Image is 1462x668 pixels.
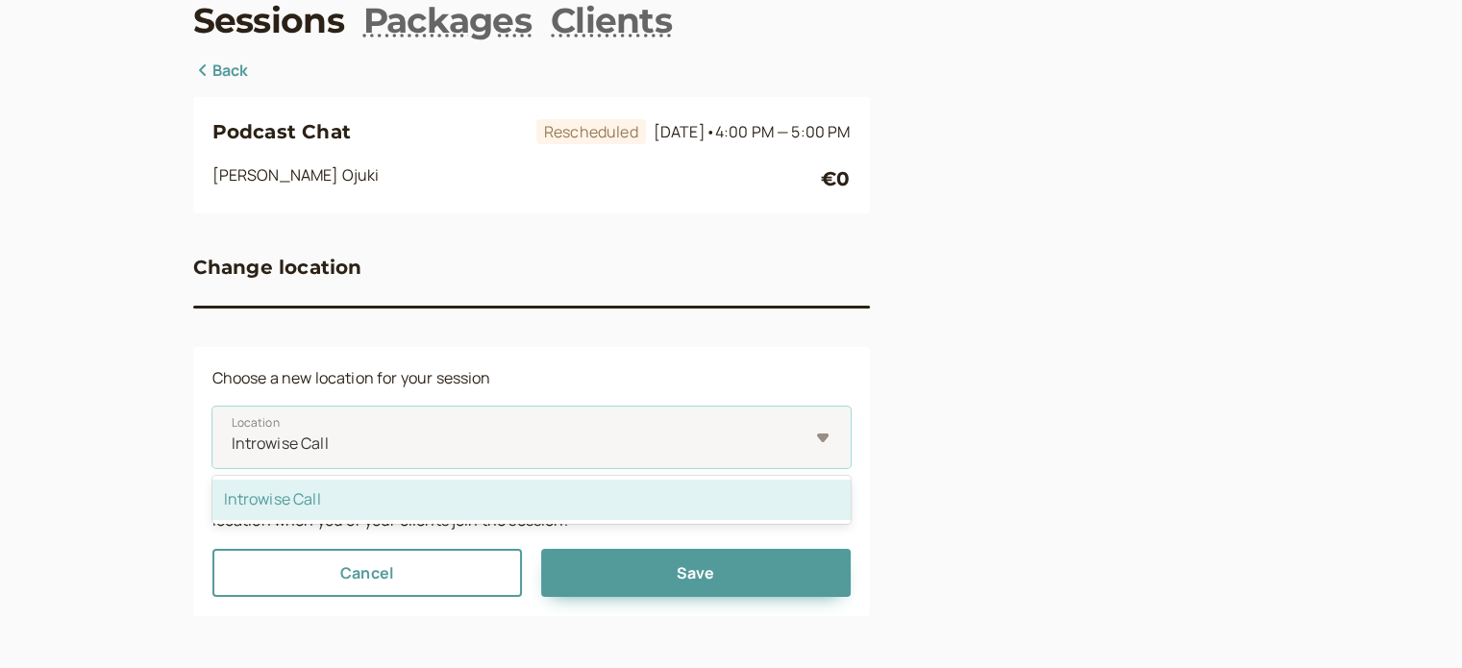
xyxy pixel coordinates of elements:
a: Back [193,59,249,84]
div: Introwise Call [212,480,851,520]
iframe: Chat Widget [1366,576,1462,668]
span: Location [232,413,280,433]
span: 4:00 PM — 5:00 PM [715,121,851,142]
a: Cancel [212,549,522,597]
span: Rescheduled [536,119,646,144]
h3: Change location [193,252,362,283]
input: LocationIntrowise CallIntrowise Call [230,433,233,455]
span: • [706,121,715,142]
span: [DATE] [654,121,851,142]
div: €0 [821,163,850,194]
div: [PERSON_NAME] Ojuki [212,163,822,194]
button: Save [541,549,851,597]
p: Choose a new location for your session [212,366,851,391]
h3: Podcast Chat [212,116,529,147]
